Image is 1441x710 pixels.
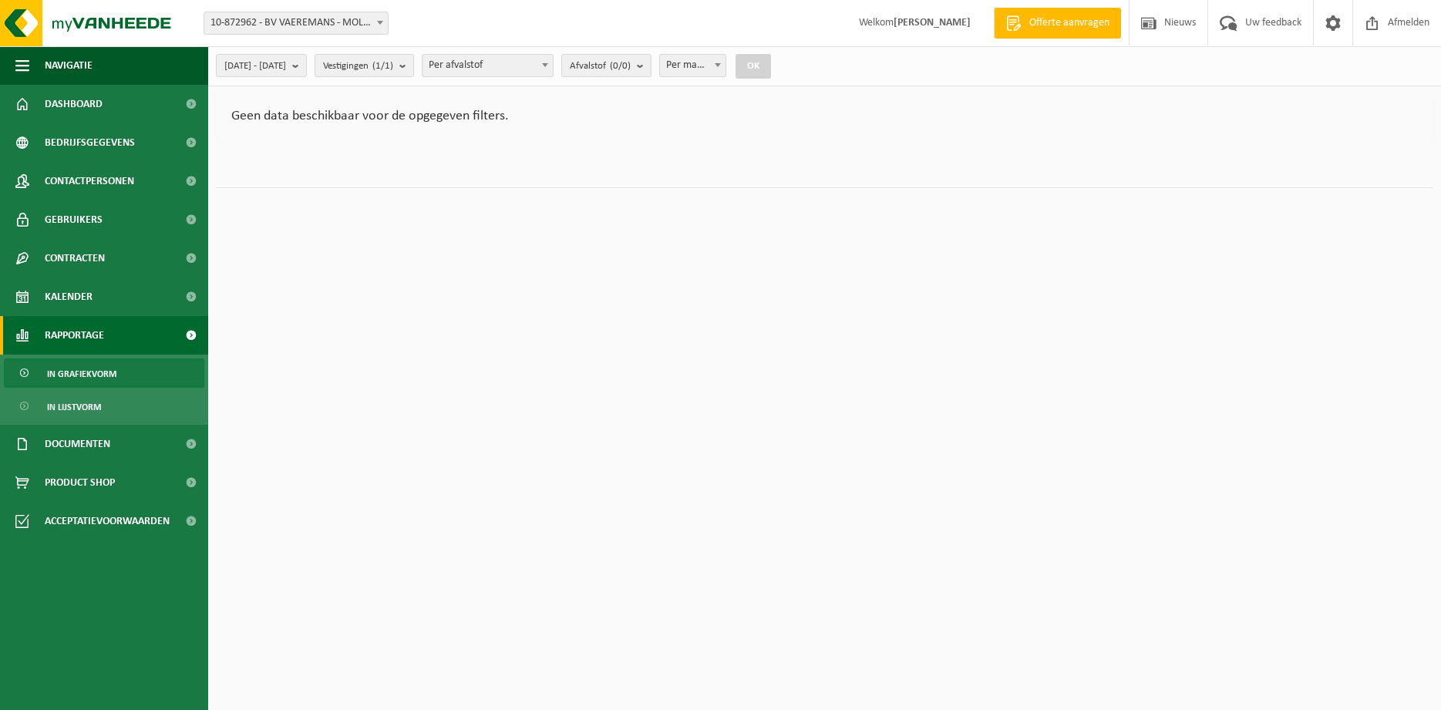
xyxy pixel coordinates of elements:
span: Gebruikers [45,200,103,239]
span: Bedrijfsgegevens [45,123,135,162]
span: Rapportage [45,316,104,355]
button: OK [736,54,771,79]
div: Geen data beschikbaar voor de opgegeven filters. [216,94,1433,139]
span: In grafiekvorm [47,359,116,389]
span: Dashboard [45,85,103,123]
span: Per maand [660,55,726,76]
span: Vestigingen [323,55,393,78]
span: Offerte aanvragen [1025,15,1113,31]
count: (1/1) [372,61,393,71]
span: 10-872962 - BV VAEREMANS - MOLLEM [204,12,388,34]
a: Offerte aanvragen [994,8,1121,39]
span: 10-872962 - BV VAEREMANS - MOLLEM [204,12,389,35]
span: In lijstvorm [47,392,101,422]
span: Navigatie [45,46,93,85]
button: [DATE] - [DATE] [216,54,307,77]
span: Contactpersonen [45,162,134,200]
span: Per maand [659,54,726,77]
span: [DATE] - [DATE] [224,55,286,78]
span: Documenten [45,425,110,463]
span: Kalender [45,278,93,316]
span: Contracten [45,239,105,278]
a: In grafiekvorm [4,358,204,388]
span: Per afvalstof [422,54,554,77]
button: Vestigingen(1/1) [315,54,414,77]
span: Per afvalstof [423,55,553,76]
span: Product Shop [45,463,115,502]
a: In lijstvorm [4,392,204,421]
button: Afvalstof(0/0) [561,54,651,77]
span: Acceptatievoorwaarden [45,502,170,540]
strong: [PERSON_NAME] [894,17,971,29]
span: Afvalstof [570,55,631,78]
count: (0/0) [610,61,631,71]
